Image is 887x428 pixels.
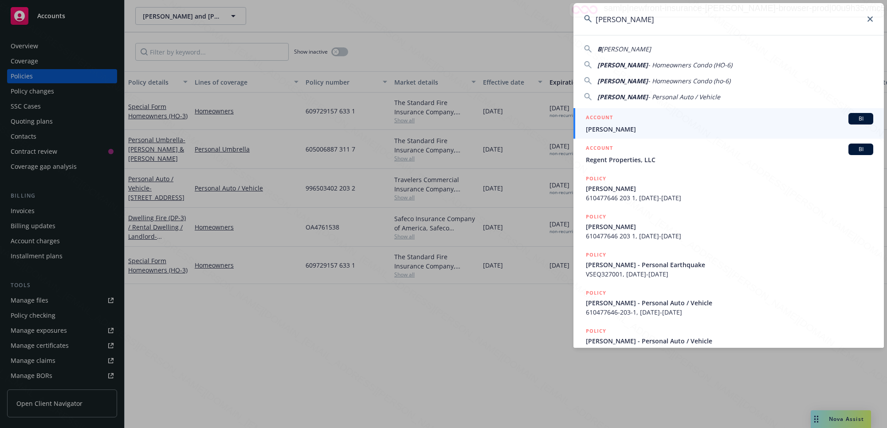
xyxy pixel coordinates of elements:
[573,245,884,284] a: POLICY[PERSON_NAME] - Personal EarthquakeVSEQ327001, [DATE]-[DATE]
[597,93,648,101] span: [PERSON_NAME]
[852,115,870,123] span: BI
[586,125,873,134] span: [PERSON_NAME]
[648,77,730,85] span: - Homeowners Condo (ho-6)
[648,93,720,101] span: - Personal Auto / Vehicle
[852,145,870,153] span: BI
[586,222,873,231] span: [PERSON_NAME]
[573,108,884,139] a: ACCOUNTBI[PERSON_NAME]
[586,269,873,279] span: VSEQ327001, [DATE]-[DATE]
[573,284,884,322] a: POLICY[PERSON_NAME] - Personal Auto / Vehicle610477646-203-1, [DATE]-[DATE]
[586,174,606,183] h5: POLICY
[586,250,606,259] h5: POLICY
[586,307,873,317] span: 610477646-203-1, [DATE]-[DATE]
[586,327,606,335] h5: POLICY
[573,169,884,207] a: POLICY[PERSON_NAME]610477646 203 1, [DATE]-[DATE]
[586,231,873,241] span: 610477646 203 1, [DATE]-[DATE]
[586,184,873,193] span: [PERSON_NAME]
[586,288,606,297] h5: POLICY
[648,61,732,69] span: - Homeowners Condo (HO-6)
[573,322,884,360] a: POLICY[PERSON_NAME] - Personal Auto / Vehicle610477646 203 1, [DATE]-[DATE]
[573,139,884,169] a: ACCOUNTBIRegent Properties, LLC
[597,61,648,69] span: [PERSON_NAME]
[597,77,648,85] span: [PERSON_NAME]
[586,155,873,164] span: Regent Properties, LLC
[586,346,873,355] span: 610477646 203 1, [DATE]-[DATE]
[586,298,873,307] span: [PERSON_NAME] - Personal Auto / Vehicle
[586,260,873,269] span: [PERSON_NAME] - Personal Earthquake
[601,45,651,53] span: [PERSON_NAME]
[586,212,606,221] h5: POLICY
[573,207,884,245] a: POLICY[PERSON_NAME]610477646 203 1, [DATE]-[DATE]
[586,144,613,154] h5: ACCOUNT
[586,113,613,124] h5: ACCOUNT
[573,3,884,35] input: Search...
[586,336,873,346] span: [PERSON_NAME] - Personal Auto / Vehicle
[597,45,601,53] span: B
[586,193,873,202] span: 610477646 203 1, [DATE]-[DATE]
